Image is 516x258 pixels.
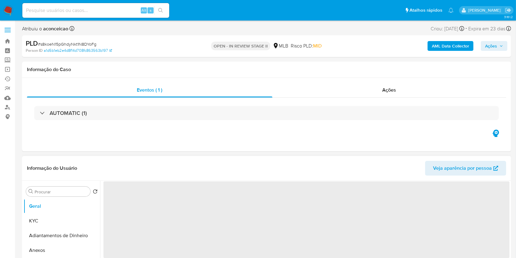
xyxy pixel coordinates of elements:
span: # s8koeN15pGhdyNkt1N8DYoFg [38,41,96,47]
button: Retornar ao pedido padrão [93,189,98,196]
b: Person ID [26,48,43,53]
span: Atalhos rápidos [409,7,442,13]
div: AUTOMATIC (1) [34,106,499,120]
button: Veja aparência por pessoa [425,161,506,176]
button: Geral [24,199,100,214]
p: ana.conceicao@mercadolivre.com [468,7,503,13]
button: AML Data Collector [428,41,473,51]
span: ‌ [103,181,510,258]
span: MID [313,42,322,49]
a: a1d5b1eb2e4d8f14d708fc863563b197 [44,48,112,53]
button: KYC [24,214,100,228]
h3: AUTOMATIC (1) [50,110,87,116]
span: Expira em 23 dias [468,25,505,32]
span: - [466,25,467,33]
div: MLB [273,43,288,49]
div: Criou: [DATE] [431,25,464,33]
span: Alt [141,7,146,13]
b: PLD [26,38,38,48]
span: Risco PLD: [291,43,322,49]
p: OPEN - IN REVIEW STAGE II [211,42,270,50]
span: Ações [383,86,396,93]
h1: Informação do Usuário [27,165,77,171]
button: Adiantamentos de Dinheiro [24,228,100,243]
a: Notificações [448,8,454,13]
button: Ações [481,41,507,51]
span: s [150,7,151,13]
span: Eventos ( 1 ) [137,86,163,93]
b: AML Data Collector [432,41,469,51]
b: aconceicao [42,25,68,32]
input: Pesquise usuários ou casos... [22,6,169,14]
h1: Informação do Caso [27,66,506,73]
input: Procurar [35,189,88,195]
button: Anexos [24,243,100,258]
button: Procurar [28,189,33,194]
span: Atribuiu o [22,25,68,32]
span: Ações [485,41,497,51]
button: search-icon [154,6,167,15]
span: Veja aparência por pessoa [433,161,492,176]
a: Sair [505,7,511,13]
